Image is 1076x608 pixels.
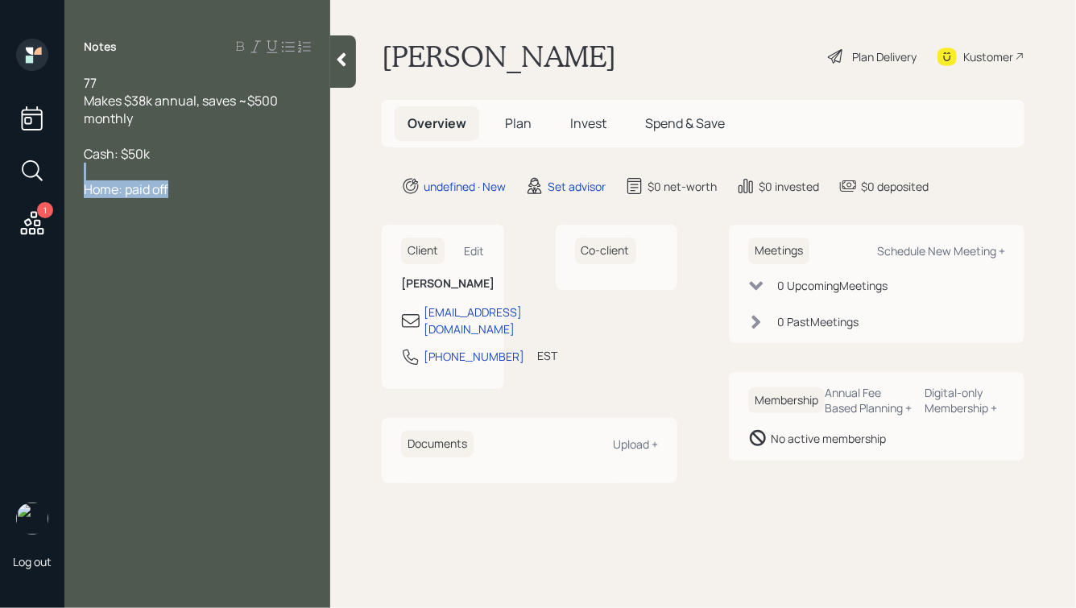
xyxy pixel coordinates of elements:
div: [EMAIL_ADDRESS][DOMAIN_NAME] [424,304,522,337]
div: Schedule New Meeting + [877,243,1005,259]
h6: Meetings [748,238,809,264]
span: Makes $38k annual, saves ~$500 monthly [84,92,280,127]
h6: Documents [401,431,474,457]
span: Plan [505,114,532,132]
div: Kustomer [963,48,1013,65]
div: Plan Delivery [852,48,917,65]
div: 0 Upcoming Meeting s [777,277,888,294]
div: Annual Fee Based Planning + [825,385,913,416]
div: Upload + [613,436,658,452]
img: hunter_neumayer.jpg [16,503,48,535]
div: $0 net-worth [648,178,717,195]
div: $0 deposited [861,178,929,195]
div: Edit [465,243,485,259]
div: Log out [13,554,52,569]
span: Spend & Save [645,114,725,132]
span: Home: paid off [84,180,168,198]
div: EST [537,347,557,364]
h1: [PERSON_NAME] [382,39,616,74]
div: Set advisor [548,178,606,195]
span: Invest [570,114,606,132]
h6: Co-client [575,238,636,264]
h6: Client [401,238,445,264]
span: Cash: $50k [84,145,150,163]
span: Overview [408,114,466,132]
div: 0 Past Meeting s [777,313,859,330]
div: $0 invested [759,178,819,195]
label: Notes [84,39,117,55]
h6: [PERSON_NAME] [401,277,485,291]
div: 1 [37,202,53,218]
div: undefined · New [424,178,506,195]
div: Digital-only Membership + [925,385,1005,416]
div: [PHONE_NUMBER] [424,348,524,365]
div: No active membership [771,430,886,447]
span: 77 [84,74,97,92]
h6: Membership [748,387,825,414]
